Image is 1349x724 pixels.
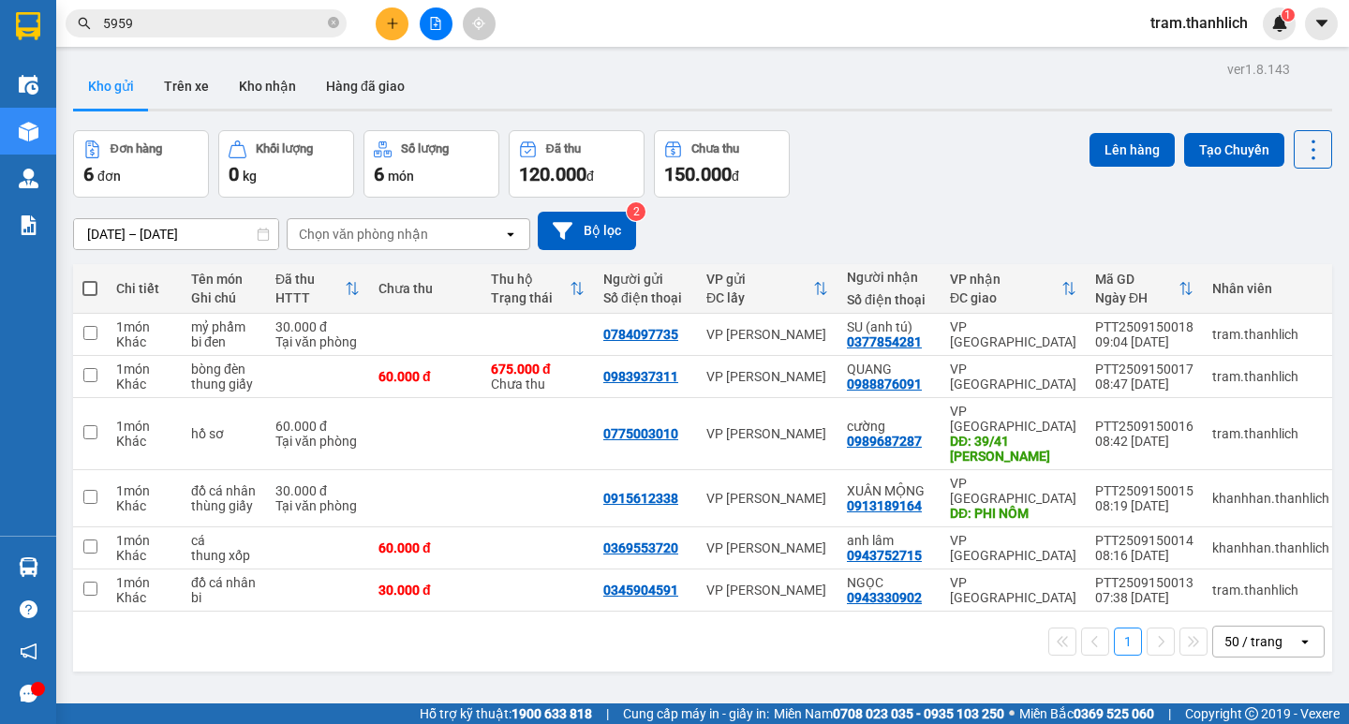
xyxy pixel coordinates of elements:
div: Số điện thoại [847,292,931,307]
div: Thu hộ [491,272,570,287]
span: 6 [83,163,94,185]
div: 1 món [116,575,172,590]
span: 150.000 [664,163,732,185]
div: khanhhan.thanhlich [1212,540,1329,555]
div: 0988876091 [847,377,922,392]
span: đ [586,169,594,184]
div: bi [191,590,257,605]
div: 08:47 [DATE] [1095,377,1193,392]
div: DĐ: PHI NÔM [950,506,1076,521]
div: 30.000 đ [275,483,360,498]
div: XUÂN MỘNG [847,483,931,498]
button: Hàng đã giao [311,64,420,109]
button: Tạo Chuyến [1184,133,1284,167]
img: warehouse-icon [19,169,38,188]
span: question-circle [20,600,37,618]
div: 0915612338 [603,491,678,506]
strong: 1900 633 818 [511,706,592,721]
div: 60.000 đ [275,419,360,434]
div: Số lượng [401,142,449,155]
div: Khác [116,434,172,449]
div: VP [PERSON_NAME] [706,583,828,598]
span: message [20,685,37,702]
div: anh lâm [847,533,931,548]
span: | [606,703,609,724]
button: Lên hàng [1090,133,1175,167]
th: Toggle SortBy [941,264,1086,314]
span: copyright [1245,707,1258,720]
img: logo-vxr [16,12,40,40]
div: Chưa thu [491,362,585,392]
th: Toggle SortBy [1086,264,1203,314]
img: warehouse-icon [19,557,38,577]
div: VP [PERSON_NAME] [706,426,828,441]
div: cá [191,533,257,548]
div: Đã thu [275,272,345,287]
svg: open [1297,634,1312,649]
span: notification [20,643,37,660]
strong: 0369 525 060 [1074,706,1154,721]
div: Khác [116,377,172,392]
span: tram.thanhlich [1135,11,1263,35]
button: Bộ lọc [538,212,636,250]
button: Chưa thu150.000đ [654,130,790,198]
div: hồ sơ [191,426,257,441]
div: 08:16 [DATE] [1095,548,1193,563]
div: Khác [116,334,172,349]
span: plus [386,17,399,30]
div: 0369553720 [603,540,678,555]
div: 0943330902 [847,590,922,605]
div: khanhhan.thanhlich [1212,491,1329,506]
div: VP [PERSON_NAME] [706,327,828,342]
div: HTTT [275,290,345,305]
div: VP [PERSON_NAME] [706,540,828,555]
div: Đơn hàng [111,142,162,155]
div: VP [GEOGRAPHIC_DATA] [950,319,1076,349]
div: Khác [116,548,172,563]
span: kg [243,169,257,184]
span: Miền Bắc [1019,703,1154,724]
div: tram.thanhlich [1212,426,1329,441]
sup: 2 [627,202,645,221]
span: ⚪️ [1009,710,1015,717]
button: Số lượng6món [363,130,499,198]
div: Trạng thái [491,290,570,305]
input: Tìm tên, số ĐT hoặc mã đơn [103,13,324,34]
div: ĐC giao [950,290,1061,305]
div: PTT2509150015 [1095,483,1193,498]
div: 50 / trang [1224,632,1282,651]
div: 1 món [116,362,172,377]
div: 1 món [116,483,172,498]
button: file-add [420,7,452,40]
span: 120.000 [519,163,586,185]
img: warehouse-icon [19,75,38,95]
button: Khối lượng0kg [218,130,354,198]
div: 0775003010 [603,426,678,441]
div: Mã GD [1095,272,1179,287]
div: PTT2509150018 [1095,319,1193,334]
div: Tại văn phòng [275,434,360,449]
span: close-circle [328,15,339,33]
div: Khối lượng [256,142,313,155]
div: 0943752715 [847,548,922,563]
div: VP [PERSON_NAME] [706,369,828,384]
span: món [388,169,414,184]
div: 0989687287 [847,434,922,449]
div: DĐ: 39/41 trần bình trọng [950,434,1076,464]
div: 07:38 [DATE] [1095,590,1193,605]
div: 09:04 [DATE] [1095,334,1193,349]
span: 0 [229,163,239,185]
button: caret-down [1305,7,1338,40]
button: Kho gửi [73,64,149,109]
div: PTT2509150013 [1095,575,1193,590]
div: VP gửi [706,272,813,287]
div: tram.thanhlich [1212,583,1329,598]
div: VP [GEOGRAPHIC_DATA] [950,476,1076,506]
div: VP nhận [950,272,1061,287]
div: 0913189164 [847,498,922,513]
th: Toggle SortBy [482,264,594,314]
div: 30.000 đ [378,583,472,598]
div: 675.000 đ [491,362,585,377]
div: 1 món [116,419,172,434]
img: warehouse-icon [19,122,38,141]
